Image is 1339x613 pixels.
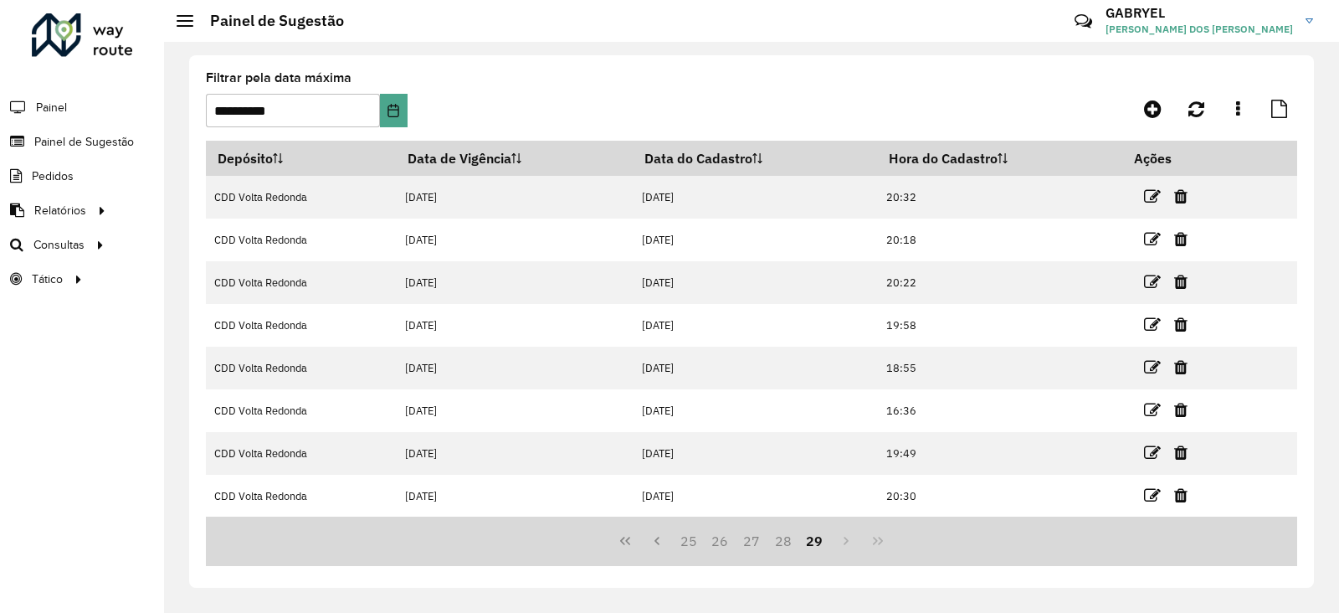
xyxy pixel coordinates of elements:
span: Pedidos [32,167,74,185]
td: CDD Volta Redonda [206,347,397,389]
td: 20:30 [877,475,1122,518]
a: Editar [1144,356,1161,379]
a: Excluir [1174,356,1188,379]
span: Relatórios [34,202,86,219]
a: Editar [1144,185,1161,208]
button: Choose Date [380,94,407,127]
td: [DATE] [397,347,634,389]
a: Excluir [1174,270,1188,293]
label: Filtrar pela data máxima [206,68,351,88]
span: [PERSON_NAME] DOS [PERSON_NAME] [1106,22,1293,37]
td: CDD Volta Redonda [206,304,397,347]
button: 27 [736,525,767,557]
th: Ações [1122,141,1223,176]
th: Data do Cadastro [634,141,878,176]
td: 16:36 [877,389,1122,432]
td: [DATE] [634,475,878,518]
a: Contato Rápido [1065,3,1101,39]
span: Painel de Sugestão [34,133,134,151]
h2: Painel de Sugestão [193,12,344,30]
a: Excluir [1174,484,1188,507]
td: 20:22 [877,261,1122,304]
a: Excluir [1174,399,1188,421]
th: Depósito [206,141,397,176]
a: Editar [1144,313,1161,336]
td: CDD Volta Redonda [206,432,397,475]
td: [DATE] [634,261,878,304]
span: Consultas [33,236,85,254]
th: Hora do Cadastro [877,141,1122,176]
td: [DATE] [397,432,634,475]
button: 28 [767,525,799,557]
td: [DATE] [634,304,878,347]
h3: GABRYEL [1106,5,1293,21]
button: 25 [673,525,705,557]
td: 20:18 [877,219,1122,261]
a: Excluir [1174,313,1188,336]
td: CDD Volta Redonda [206,475,397,518]
td: CDD Volta Redonda [206,261,397,304]
td: CDD Volta Redonda [206,219,397,261]
td: [DATE] [634,389,878,432]
td: [DATE] [397,219,634,261]
a: Excluir [1174,185,1188,208]
a: Editar [1144,399,1161,421]
td: [DATE] [634,347,878,389]
td: [DATE] [634,432,878,475]
td: 20:32 [877,176,1122,219]
a: Editar [1144,270,1161,293]
a: Editar [1144,441,1161,464]
button: 26 [704,525,736,557]
td: [DATE] [634,176,878,219]
td: [DATE] [397,176,634,219]
button: First Page [609,525,641,557]
button: Previous Page [641,525,673,557]
td: CDD Volta Redonda [206,389,397,432]
th: Data de Vigência [397,141,634,176]
span: Tático [32,270,63,288]
td: [DATE] [397,304,634,347]
span: Painel [36,99,67,116]
a: Editar [1144,228,1161,250]
button: 29 [799,525,831,557]
td: [DATE] [634,219,878,261]
a: Excluir [1174,441,1188,464]
td: [DATE] [397,389,634,432]
a: Editar [1144,484,1161,507]
td: [DATE] [397,475,634,518]
a: Excluir [1174,228,1188,250]
td: 19:49 [877,432,1122,475]
td: 19:58 [877,304,1122,347]
td: 18:55 [877,347,1122,389]
td: CDD Volta Redonda [206,176,397,219]
td: [DATE] [397,261,634,304]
